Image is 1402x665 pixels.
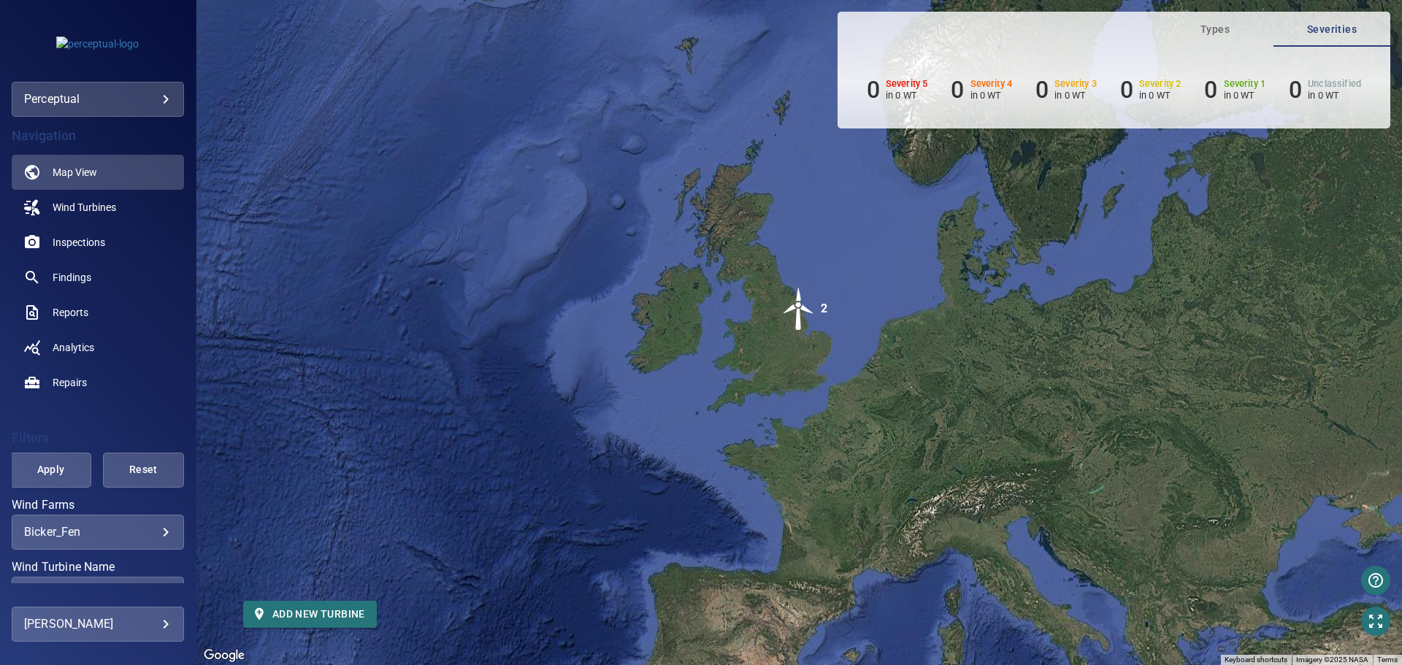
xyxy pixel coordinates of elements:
[886,90,928,101] p: in 0 WT
[1139,79,1181,89] h6: Severity 2
[243,601,377,628] button: Add new turbine
[951,76,964,104] h6: 0
[12,155,184,190] a: map active
[867,76,880,104] h6: 0
[12,82,184,117] div: perceptual
[53,375,87,390] span: Repairs
[1054,79,1097,89] h6: Severity 3
[200,646,248,665] img: Google
[53,200,116,215] span: Wind Turbines
[1289,76,1361,104] li: Severity Unclassified
[12,499,184,511] label: Wind Farms
[1035,76,1049,104] h6: 0
[255,605,365,623] span: Add new turbine
[970,79,1013,89] h6: Severity 4
[867,76,928,104] li: Severity 5
[12,128,184,143] h4: Navigation
[53,340,94,355] span: Analytics
[1289,76,1302,104] h6: 0
[1225,655,1287,665] button: Keyboard shortcuts
[53,270,91,285] span: Findings
[103,453,184,488] button: Reset
[53,235,105,250] span: Inspections
[12,330,184,365] a: analytics noActive
[777,287,821,331] img: windFarmIcon.svg
[1308,79,1361,89] h6: Unclassified
[1296,656,1368,664] span: Imagery ©2025 NASA
[970,90,1013,101] p: in 0 WT
[12,295,184,330] a: reports noActive
[12,365,184,400] a: repairs noActive
[12,577,184,612] div: Wind Turbine Name
[1204,76,1217,104] h6: 0
[24,88,172,111] div: perceptual
[200,646,248,665] a: Open this area in Google Maps (opens a new window)
[1282,20,1382,39] span: Severities
[1377,656,1398,664] a: Terms (opens in new tab)
[1308,90,1361,101] p: in 0 WT
[1165,20,1265,39] span: Types
[1120,76,1133,104] h6: 0
[12,190,184,225] a: windturbines noActive
[1204,76,1265,104] li: Severity 1
[56,36,139,51] img: perceptual-logo
[53,305,88,320] span: Reports
[1224,79,1266,89] h6: Severity 1
[12,260,184,295] a: findings noActive
[777,287,821,333] gmp-advanced-marker: 2
[1139,90,1181,101] p: in 0 WT
[28,461,73,479] span: Apply
[12,431,184,445] h4: Filters
[10,453,91,488] button: Apply
[951,76,1012,104] li: Severity 4
[12,561,184,573] label: Wind Turbine Name
[24,612,172,636] div: [PERSON_NAME]
[12,225,184,260] a: inspections noActive
[121,461,166,479] span: Reset
[12,515,184,550] div: Wind Farms
[24,525,172,539] div: Bicker_Fen
[1035,76,1097,104] li: Severity 3
[1120,76,1181,104] li: Severity 2
[1224,90,1266,101] p: in 0 WT
[53,165,97,180] span: Map View
[886,79,928,89] h6: Severity 5
[1054,90,1097,101] p: in 0 WT
[821,287,827,331] div: 2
